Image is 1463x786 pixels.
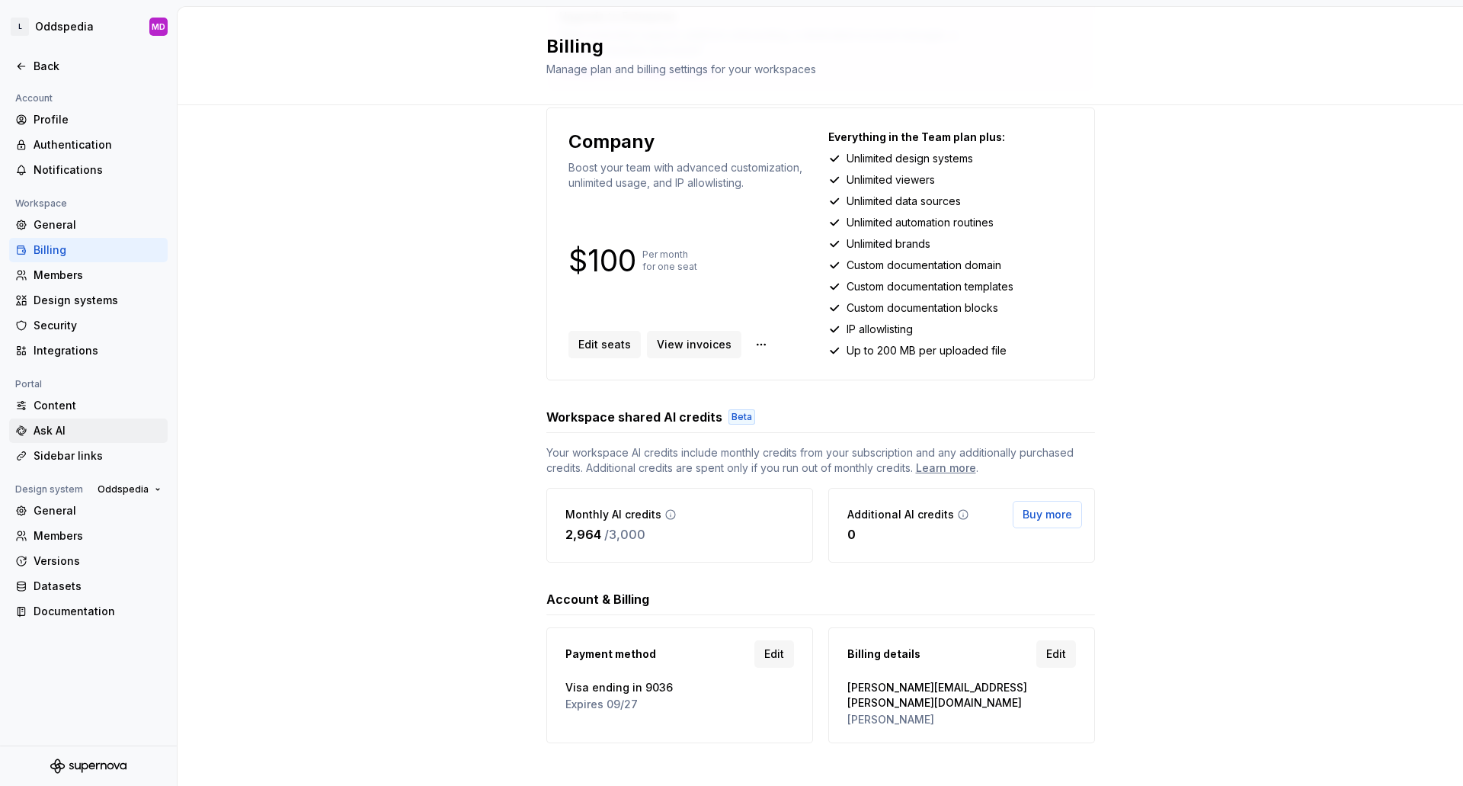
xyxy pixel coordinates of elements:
[754,640,794,668] a: Edit
[1036,640,1076,668] a: Edit
[35,19,94,34] div: Oddspedia
[9,499,168,523] a: General
[546,34,1077,59] h2: Billing
[604,525,645,544] p: / 3,000
[9,238,168,262] a: Billing
[568,130,655,154] p: Company
[847,236,930,252] p: Unlimited brands
[546,408,722,426] h3: Workspace shared AI credits
[9,54,168,79] a: Back
[3,10,174,43] button: LOddspediaMD
[34,503,162,518] div: General
[847,322,913,337] p: IP allowlisting
[34,293,162,308] div: Design systems
[728,409,755,425] div: Beta
[9,524,168,548] a: Members
[9,549,168,573] a: Versions
[9,89,59,107] div: Account
[34,268,162,283] div: Members
[34,604,162,619] div: Documentation
[9,133,168,157] a: Authentication
[565,646,656,662] span: Payment method
[34,217,162,233] div: General
[9,574,168,598] a: Datasets
[9,213,168,237] a: General
[565,507,661,522] p: Monthly AI credits
[568,331,641,358] button: Edit seats
[34,343,162,358] div: Integrations
[34,242,162,258] div: Billing
[9,419,168,443] a: Ask AI
[657,337,731,352] span: View invoices
[9,480,89,499] div: Design system
[9,599,168,624] a: Documentation
[9,263,168,287] a: Members
[647,331,741,358] a: View invoices
[9,338,168,363] a: Integrations
[9,393,168,418] a: Content
[916,460,976,476] a: Learn more
[11,18,29,36] div: L
[9,444,168,468] a: Sidebar links
[34,423,162,438] div: Ask AI
[34,162,162,178] div: Notifications
[642,249,697,273] p: Per month for one seat
[34,553,162,569] div: Versions
[34,318,162,333] div: Security
[565,525,601,544] p: 2,964
[568,160,813,191] p: Boost your team with advanced customization, unlimited usage, and IP allowlisting.
[828,130,1073,145] p: Everything in the Team plan plus:
[34,59,162,74] div: Back
[546,445,1095,476] span: Your workspace AI credits include monthly credits from your subscription and any additionally pur...
[50,759,126,774] svg: Supernova Logo
[152,21,165,33] div: MD
[9,158,168,182] a: Notifications
[34,112,162,127] div: Profile
[847,680,1076,711] span: [PERSON_NAME][EMAIL_ADDRESS][PERSON_NAME][DOMAIN_NAME]
[34,448,162,464] div: Sidebar links
[34,398,162,413] div: Content
[34,137,162,152] div: Authentication
[764,646,784,662] span: Edit
[847,507,954,522] p: Additional AI credits
[98,483,149,496] span: Oddspedia
[847,343,1007,358] p: Up to 200 MB per uploaded file
[847,258,1001,273] p: Custom documentation domain
[546,590,649,608] h3: Account & Billing
[34,579,162,594] div: Datasets
[568,252,636,270] p: $100
[847,194,961,209] p: Unlimited data sources
[847,712,1076,727] span: [PERSON_NAME]
[565,680,794,695] span: Visa ending in 9036
[546,63,816,75] span: Manage plan and billing settings for your workspaces
[1046,646,1066,662] span: Edit
[9,288,168,313] a: Design systems
[847,215,994,230] p: Unlimited automation routines
[34,528,162,544] div: Members
[847,646,920,662] span: Billing details
[9,194,73,213] div: Workspace
[847,151,973,166] p: Unlimited design systems
[578,337,631,352] span: Edit seats
[565,697,794,712] span: Expires 09/27
[847,525,856,544] p: 0
[1013,501,1082,528] button: Buy more
[9,107,168,132] a: Profile
[847,279,1013,294] p: Custom documentation templates
[1023,507,1072,522] span: Buy more
[847,300,998,316] p: Custom documentation blocks
[9,375,48,393] div: Portal
[9,313,168,338] a: Security
[847,172,935,188] p: Unlimited viewers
